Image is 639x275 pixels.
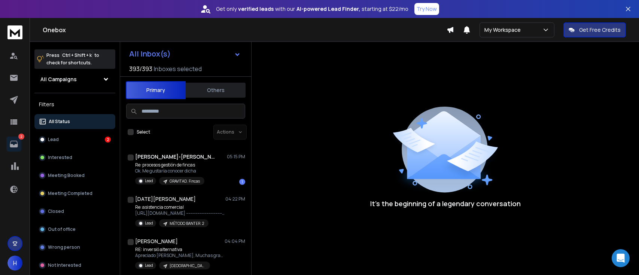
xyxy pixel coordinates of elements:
[48,262,81,268] p: Not Interested
[34,114,115,129] button: All Status
[34,204,115,219] button: Closed
[238,5,274,13] strong: verified leads
[227,154,245,160] p: 05:15 PM
[135,253,225,259] p: Apreciado [PERSON_NAME], Muchas gracias por
[154,64,202,73] h3: Inboxes selected
[7,25,22,39] img: logo
[48,226,76,232] p: Out of office
[46,52,99,67] p: Press to check for shortcuts.
[170,221,204,226] p: MÉTODO BANTER. 2
[126,81,186,99] button: Primary
[579,26,621,34] p: Get Free Credits
[170,263,206,269] p: [GEOGRAPHIC_DATA]. 2
[186,82,246,98] button: Others
[61,51,93,59] span: Ctrl + Shift + k
[225,238,245,244] p: 04:04 PM
[34,240,115,255] button: Wrong person
[18,134,24,140] p: 2
[34,186,115,201] button: Meeting Completed
[612,249,630,267] div: Open Intercom Messenger
[34,72,115,87] button: All Campaigns
[48,244,80,250] p: Wrong person
[414,3,439,15] button: Try Now
[49,119,70,125] p: All Status
[48,190,92,196] p: Meeting Completed
[216,5,408,13] p: Get only with our starting at $22/mo
[135,153,217,161] h1: [PERSON_NAME]-[PERSON_NAME]
[40,76,77,83] h1: All Campaigns
[48,172,85,178] p: Meeting Booked
[135,204,225,210] p: Re: asistencia comercial
[296,5,360,13] strong: AI-powered Lead Finder,
[145,220,153,226] p: Lead
[34,258,115,273] button: Not Interested
[34,99,115,110] h3: Filters
[34,150,115,165] button: Interested
[123,46,247,61] button: All Inbox(s)
[105,137,111,143] div: 2
[6,137,21,152] a: 2
[135,195,196,203] h1: [DATE][PERSON_NAME]
[7,256,22,271] button: H
[484,26,524,34] p: My Workspace
[48,208,64,214] p: Closed
[135,247,225,253] p: RE: inversió alternativa
[135,210,225,216] p: [URL][DOMAIN_NAME] ------------------------------------------------------------------------ Graci...
[239,179,245,185] div: 1
[563,22,626,37] button: Get Free Credits
[48,155,72,161] p: Interested
[34,132,115,147] button: Lead2
[137,129,150,135] label: Select
[145,263,153,268] p: Lead
[34,222,115,237] button: Out of office
[135,162,204,168] p: Re: procesos gestión de fincas
[135,238,178,245] h1: [PERSON_NAME]
[48,137,59,143] p: Lead
[43,25,447,34] h1: Onebox
[129,50,171,58] h1: All Inbox(s)
[129,64,152,73] span: 393 / 393
[417,5,437,13] p: Try Now
[135,168,204,174] p: Ok. Me gustaría conocer dicha
[225,196,245,202] p: 04:22 PM
[145,178,153,184] p: Lead
[34,168,115,183] button: Meeting Booked
[170,178,200,184] p: GRAVITAD. Fincas
[370,198,521,209] p: It’s the beginning of a legendary conversation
